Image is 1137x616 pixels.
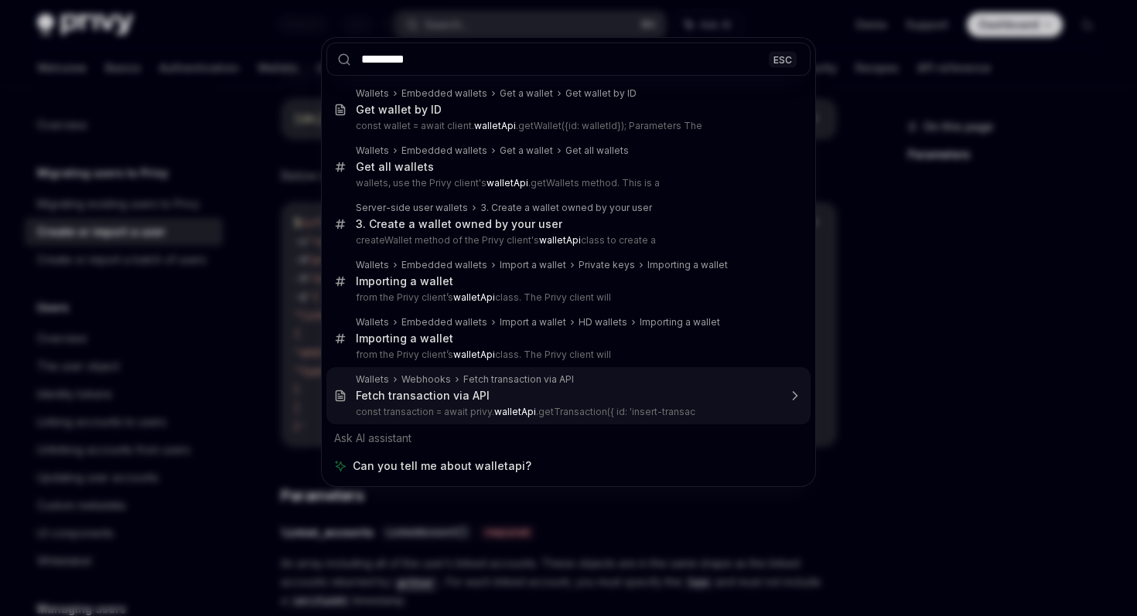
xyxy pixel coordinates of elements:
[769,51,797,67] div: ESC
[356,274,453,288] div: Importing a wallet
[401,373,451,386] div: Webhooks
[500,87,553,100] div: Get a wallet
[356,202,468,214] div: Server-side user wallets
[474,120,516,131] b: walletApi
[356,177,778,189] p: wallets, use the Privy client's .getWallets method. This is a
[356,332,453,345] div: Importing a wallet
[480,202,652,214] div: 3. Create a wallet owned by your user
[356,160,434,174] div: Get all wallets
[500,259,566,271] div: Import a wallet
[356,87,389,100] div: Wallets
[579,316,627,328] div: HD wallets
[401,316,487,328] div: Embedded wallets
[356,406,778,418] p: const transaction = await privy. .getTransaction({ id: 'insert-transac
[326,424,811,452] div: Ask AI assistant
[356,316,389,328] div: Wallets
[539,234,581,246] b: walletApi
[647,259,728,271] div: Importing a wallet
[500,145,553,157] div: Get a wallet
[356,373,389,386] div: Wallets
[401,145,487,157] div: Embedded wallets
[356,349,778,361] p: from the Privy client’s class. The Privy client will
[565,145,629,157] div: Get all wallets
[353,458,531,474] span: Can you tell me about walletapi?
[401,259,487,271] div: Embedded wallets
[356,259,389,271] div: Wallets
[356,291,778,304] p: from the Privy client’s class. The Privy client will
[463,373,574,386] div: Fetch transaction via API
[356,145,389,157] div: Wallets
[453,291,495,303] b: walletApi
[640,316,720,328] div: Importing a wallet
[356,103,442,117] div: Get wallet by ID
[401,87,487,100] div: Embedded wallets
[356,389,490,403] div: Fetch transaction via API
[579,259,635,271] div: Private keys
[487,177,528,189] b: walletApi
[453,349,495,360] b: walletApi
[356,120,778,132] p: const wallet = await client. .getWallet({id: walletId}); Parameters The
[356,217,562,231] div: 3. Create a wallet owned by your user
[565,87,637,100] div: Get wallet by ID
[494,406,536,417] b: walletApi
[500,316,566,328] div: Import a wallet
[356,234,778,247] p: createWallet method of the Privy client's class to create a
